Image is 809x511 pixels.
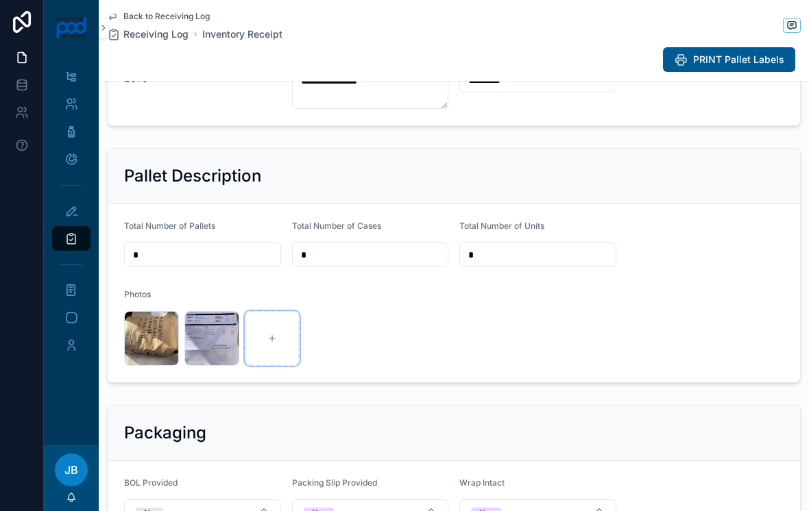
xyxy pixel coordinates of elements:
a: Receiving Log [107,27,189,41]
button: PRINT Pallet Labels [663,47,795,72]
span: Photos [124,289,151,299]
span: Receiving Log [123,27,189,41]
span: Total Number of Units [459,221,544,231]
span: PRINT Pallet Labels [693,53,784,66]
span: JB [64,462,78,478]
span: Wrap Intact [459,477,505,488]
a: Inventory Receipt [202,27,282,41]
span: Total Number of Cases [292,221,381,231]
a: Back to Receiving Log [107,11,210,22]
span: Packing Slip Provided [292,477,377,488]
div: scrollable content [44,55,99,375]
img: App logo [56,16,88,38]
span: BOL Provided [124,477,178,488]
h2: Pallet Description [124,165,261,187]
span: Total Number of Pallets [124,221,215,231]
span: Back to Receiving Log [123,11,210,22]
h2: Packaging [124,422,206,444]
